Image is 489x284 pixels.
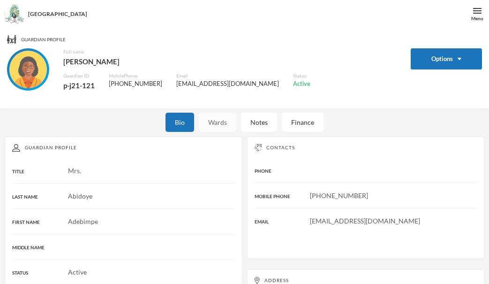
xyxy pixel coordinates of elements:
span: PHONE [255,168,271,174]
div: Bio [166,113,194,132]
div: [PHONE_NUMBER] [109,79,162,89]
div: Notes [241,113,277,132]
button: Options [411,48,482,69]
div: Guardian Profile [12,144,235,152]
div: Email [176,72,279,79]
span: MIDDLE NAME [12,245,45,250]
span: Guardian Profile [21,36,66,43]
div: Finance [282,113,323,132]
div: Full name [63,48,310,55]
img: logo [5,5,24,24]
div: Mobile Phone [109,72,162,79]
div: [GEOGRAPHIC_DATA] [28,10,87,18]
div: Wards [199,113,236,132]
div: [PERSON_NAME] [63,55,310,68]
div: Menu [471,15,483,22]
div: Contacts [255,144,477,151]
div: Status [293,72,310,79]
div: Active [293,79,310,89]
span: Active [68,268,87,276]
div: Address [255,277,477,284]
span: Adebimpe [68,217,98,225]
span: [EMAIL_ADDRESS][DOMAIN_NAME] [310,217,420,225]
div: [EMAIL_ADDRESS][DOMAIN_NAME] [176,79,279,89]
span: [PHONE_NUMBER] [310,192,368,200]
div: Guardian ID [63,72,95,79]
div: p-j21-121 [63,79,95,92]
span: Mrs. [68,167,81,175]
img: GUARDIAN [9,51,47,88]
span: Abidoye [68,192,92,200]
